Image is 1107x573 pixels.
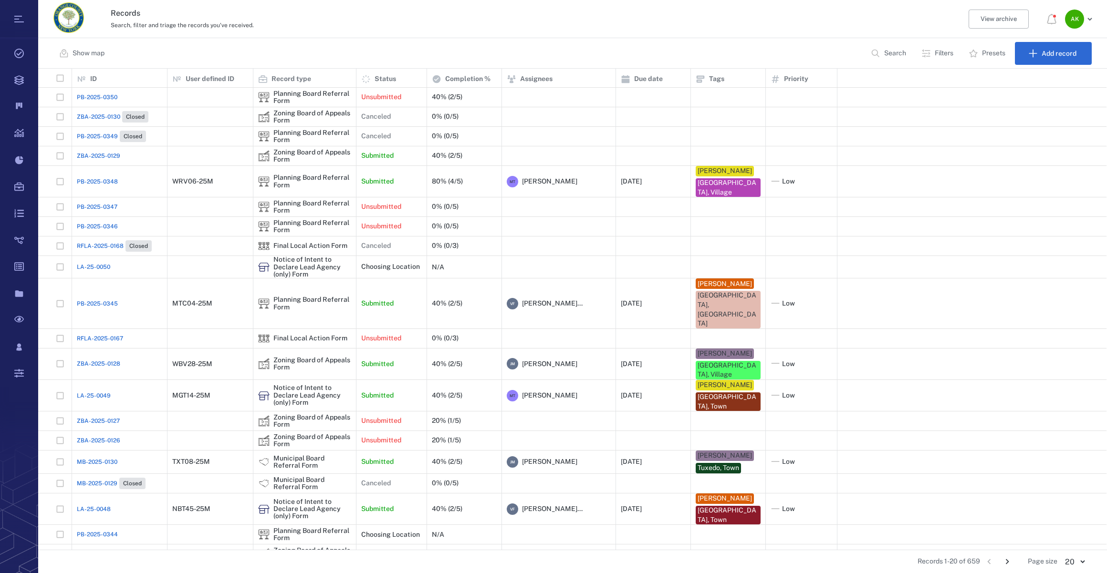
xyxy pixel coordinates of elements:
[698,494,752,503] div: [PERSON_NAME]
[77,334,123,343] span: RFLA-2025-0167
[432,300,462,307] div: 40% (2/5)
[361,359,394,369] p: Submitted
[432,133,459,140] div: 0% (0/5)
[698,349,752,358] div: [PERSON_NAME]
[77,131,146,142] a: PB-2025-0349Closed
[273,476,351,491] div: Municipal Board Referral Form
[361,479,391,488] p: Canceled
[432,458,462,465] div: 40% (2/5)
[258,456,270,468] img: icon Municipal Board Referral Form
[522,504,583,514] span: [PERSON_NAME]...
[77,530,118,539] a: PB-2025-0344
[865,42,914,65] button: Search
[77,132,118,141] span: PB-2025-0349
[273,219,351,234] div: Planning Board Referral Form
[522,299,583,308] span: [PERSON_NAME]...
[432,392,462,399] div: 40% (2/5)
[432,264,444,271] div: N/A
[507,358,518,369] div: J M
[918,557,980,566] span: Records 1-20 of 659
[698,361,759,379] div: [GEOGRAPHIC_DATA], Village
[258,358,270,369] div: Zoning Board of Appeals Form
[258,111,270,123] div: Zoning Board of Appeals Form
[916,42,961,65] button: Filters
[1028,557,1057,566] span: Page size
[432,93,462,101] div: 40% (2/5)
[273,174,351,189] div: Planning Board Referral Form
[258,261,270,273] div: Notice of Intent to Declare Lead Agency (only) Form
[698,451,752,460] div: [PERSON_NAME]
[698,279,752,289] div: [PERSON_NAME]
[77,222,118,231] span: PB-2025-0346
[361,334,401,343] p: Unsubmitted
[258,333,270,344] img: icon Final Local Action Form
[1000,554,1015,569] button: Go to next page
[127,242,150,250] span: Closed
[258,503,270,515] div: Notice of Intent to Declare Lead Agency (only) Form
[361,132,391,141] p: Canceled
[258,298,270,309] img: icon Planning Board Referral Form
[124,113,146,121] span: Closed
[432,152,462,159] div: 40% (2/5)
[621,458,642,465] div: [DATE]
[258,415,270,427] div: Zoning Board of Appeals Form
[969,10,1029,29] button: View archive
[698,392,759,411] div: [GEOGRAPHIC_DATA], Town
[258,176,270,187] div: Planning Board Referral Form
[507,176,518,187] div: M T
[77,177,118,186] span: PB-2025-0348
[520,74,553,84] p: Assignees
[361,416,401,426] p: Unsubmitted
[361,241,391,251] p: Canceled
[1065,10,1096,29] button: AK
[375,74,396,84] p: Status
[782,457,795,467] span: Low
[258,201,270,213] div: Planning Board Referral Form
[432,203,459,210] div: 0% (0/5)
[884,49,906,58] p: Search
[273,357,351,371] div: Zoning Board of Appeals Form
[172,360,212,368] div: WBV28-25M
[77,458,117,466] a: MB-2025-0130
[258,435,270,446] div: Zoning Board of Appeals Form
[361,112,391,122] p: Canceled
[273,547,351,562] div: Zoning Board of Appeals Form
[258,111,270,123] img: icon Zoning Board of Appeals Form
[77,436,120,445] a: ZBA-2025-0126
[258,150,270,162] div: Zoning Board of Appeals Form
[77,391,111,400] a: LA-25-0049
[77,299,118,308] a: PB-2025-0345
[621,178,642,185] div: [DATE]
[432,437,461,444] div: 20% (1/5)
[782,359,795,369] span: Low
[77,152,120,160] span: ZBA-2025-0129
[258,221,270,232] div: Planning Board Referral Form
[432,223,459,230] div: 0% (0/5)
[258,548,270,560] img: icon Zoning Board of Appeals Form
[258,435,270,446] img: icon Zoning Board of Appeals Form
[111,8,783,19] h3: Records
[361,436,401,445] p: Unsubmitted
[507,503,518,515] div: V F
[186,74,234,84] p: User defined ID
[361,504,394,514] p: Submitted
[77,478,146,489] a: MB-2025-0129Closed
[77,263,110,271] a: LA-25-0050
[258,478,270,489] div: Municipal Board Referral Form
[361,530,420,540] p: Choosing Location
[698,463,739,473] div: Tuxedo, Town
[258,548,270,560] div: Zoning Board of Appeals Form
[507,390,518,401] div: M T
[273,414,351,429] div: Zoning Board of Appeals Form
[258,529,270,540] img: icon Planning Board Referral Form
[273,242,347,249] div: Final Local Action Form
[121,480,144,488] span: Closed
[172,300,212,307] div: MTC04-25M
[258,92,270,103] img: icon Planning Board Referral Form
[77,505,111,513] a: LA-25-0048
[507,298,518,309] div: V F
